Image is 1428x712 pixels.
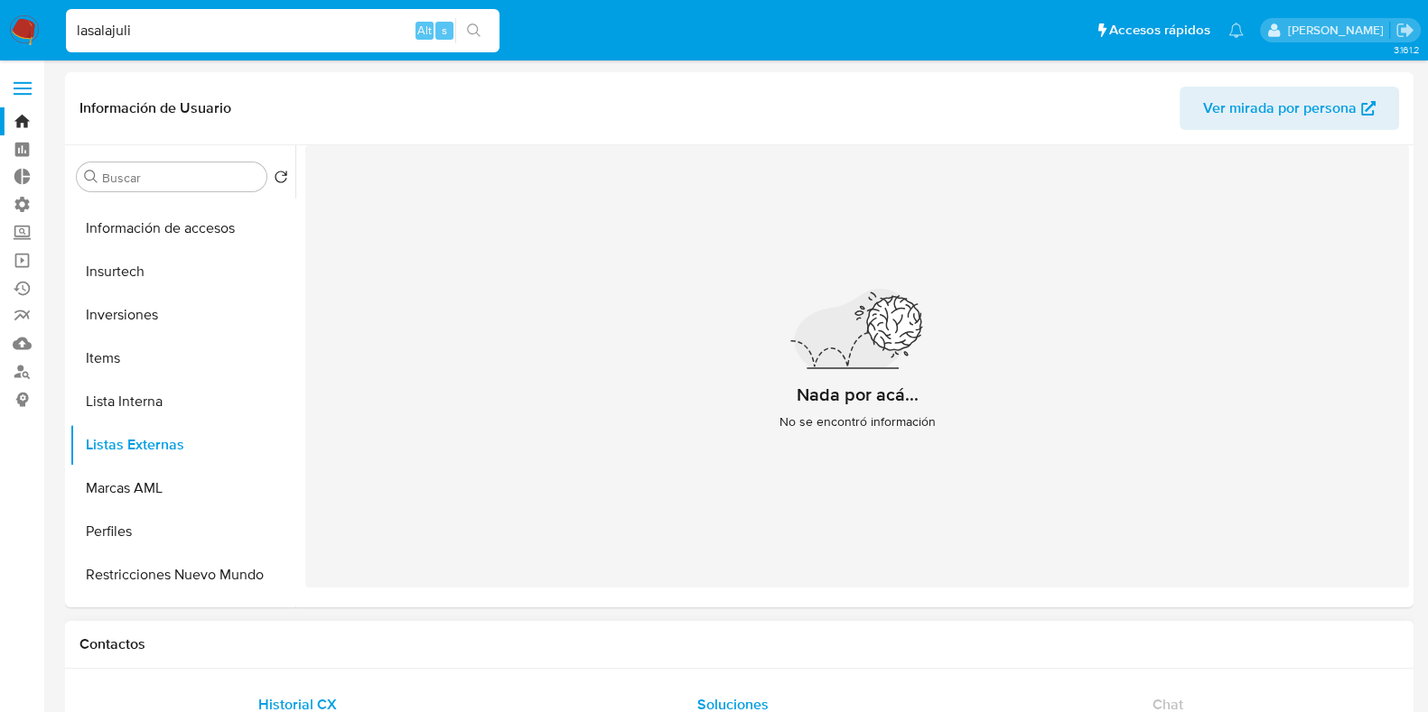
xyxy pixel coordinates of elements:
[70,293,295,337] button: Inversiones
[274,170,288,190] button: Volver al orden por defecto
[1109,21,1210,40] span: Accesos rápidos
[1395,21,1414,40] a: Salir
[79,635,1399,653] h1: Contactos
[417,22,432,39] span: Alt
[70,423,295,467] button: Listas Externas
[1228,23,1244,38] a: Notificaciones
[1180,87,1399,130] button: Ver mirada por persona
[70,207,295,250] button: Información de accesos
[79,99,231,117] h1: Información de Usuario
[70,553,295,596] button: Restricciones Nuevo Mundo
[70,596,295,640] button: Tarjetas
[70,337,295,380] button: Items
[70,250,295,293] button: Insurtech
[1203,87,1357,130] span: Ver mirada por persona
[442,22,447,39] span: s
[70,380,295,423] button: Lista Interna
[102,170,259,186] input: Buscar
[70,467,295,510] button: Marcas AML
[66,19,499,42] input: Buscar usuario o caso...
[84,170,98,184] button: Buscar
[1287,22,1389,39] p: julian.lasala@mercadolibre.com
[455,18,492,43] button: search-icon
[70,510,295,553] button: Perfiles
